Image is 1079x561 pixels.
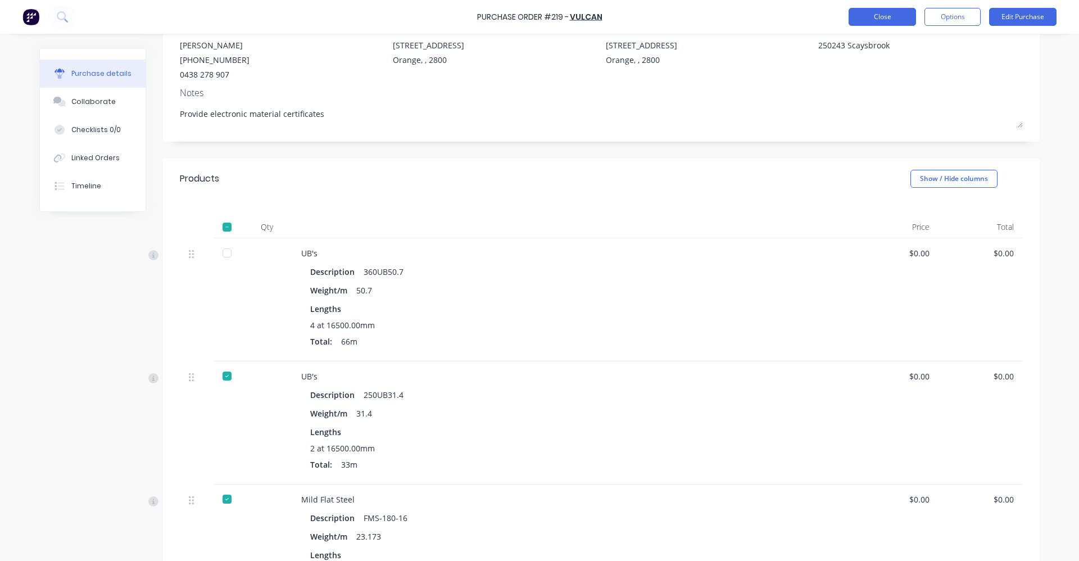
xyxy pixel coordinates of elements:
[310,528,356,545] div: Weight/m
[71,125,121,135] div: Checklists 0/0
[341,459,357,470] span: 33m
[180,172,219,186] div: Products
[71,181,101,191] div: Timeline
[947,370,1014,382] div: $0.00
[310,549,341,561] span: Lengths
[477,11,569,23] div: Purchase Order #219 -
[301,247,845,259] div: UB's
[71,153,120,163] div: Linked Orders
[947,247,1014,259] div: $0.00
[310,303,341,315] span: Lengths
[310,426,341,438] span: Lengths
[356,282,372,298] div: 50.7
[40,88,146,116] button: Collaborate
[180,54,250,66] div: [PHONE_NUMBER]
[301,494,845,505] div: Mild Flat Steel
[939,216,1023,238] div: Total
[606,39,677,51] div: [STREET_ADDRESS]
[180,102,1023,128] textarea: Provide electronic material certificates
[71,69,132,79] div: Purchase details
[180,39,250,51] div: [PERSON_NAME]
[818,39,959,65] textarea: 250243 Scaysbrook
[40,60,146,88] button: Purchase details
[989,8,1057,26] button: Edit Purchase
[310,459,332,470] span: Total:
[606,54,677,66] div: Orange, , 2800
[310,510,364,526] div: Description
[863,494,930,505] div: $0.00
[863,370,930,382] div: $0.00
[570,11,602,22] a: Vulcan
[356,528,381,545] div: 23.173
[393,39,464,51] div: [STREET_ADDRESS]
[364,387,404,403] div: 250UB31.4
[22,8,39,25] img: Factory
[910,170,998,188] button: Show / Hide columns
[849,8,916,26] button: Close
[40,172,146,200] button: Timeline
[310,405,356,422] div: Weight/m
[40,144,146,172] button: Linked Orders
[242,216,292,238] div: Qty
[310,264,364,280] div: Description
[310,282,356,298] div: Weight/m
[310,319,375,331] span: 4 at 16500.00mm
[180,86,1023,99] div: Notes
[947,494,1014,505] div: $0.00
[310,442,375,454] span: 2 at 16500.00mm
[310,336,332,347] span: Total:
[364,264,404,280] div: 360UB50.7
[301,370,845,382] div: UB's
[863,247,930,259] div: $0.00
[854,216,939,238] div: Price
[180,69,250,80] div: 0438 278 907
[393,54,464,66] div: Orange, , 2800
[71,97,116,107] div: Collaborate
[356,405,372,422] div: 31.4
[924,8,981,26] button: Options
[341,336,357,347] span: 66m
[40,116,146,144] button: Checklists 0/0
[364,510,407,526] div: FMS-180-16
[310,387,364,403] div: Description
